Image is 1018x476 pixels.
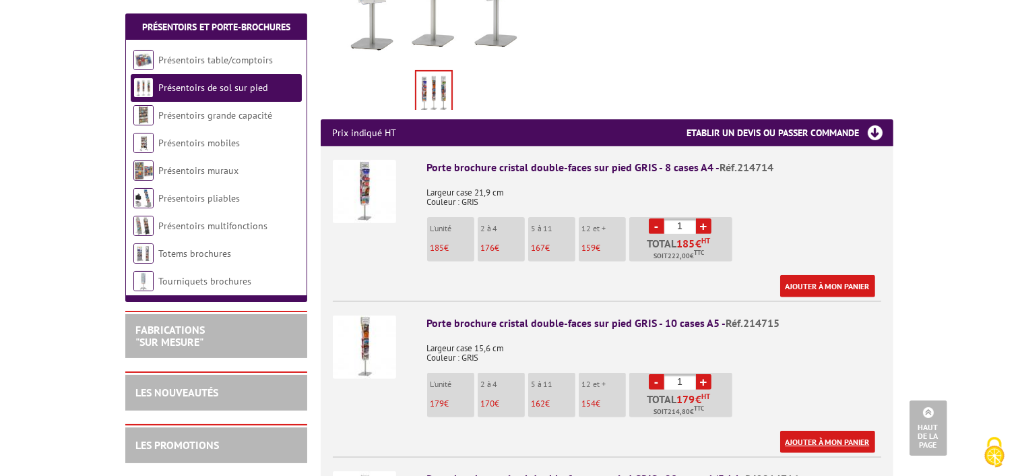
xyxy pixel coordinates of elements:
[427,316,881,331] div: Porte brochure cristal double-faces sur pied GRIS - 10 cases A5 -
[333,316,396,379] img: Porte brochure cristal double-faces sur pied GRIS - 10 cases A5
[532,399,575,409] p: €
[654,407,704,417] span: Soit €
[135,438,219,452] a: LES PROMOTIONS
[582,399,626,409] p: €
[135,386,218,399] a: LES NOUVEAUTÉS
[481,380,525,389] p: 2 à 4
[978,436,1011,469] img: Cookies (fenêtre modale)
[481,243,525,253] p: €
[696,218,711,234] a: +
[726,316,780,330] span: Réf.214715
[158,220,267,232] a: Présentoirs multifonctions
[427,334,881,363] p: Largeur case 15,6 cm Couleur : GRIS
[582,224,626,233] p: 12 et +
[649,374,664,390] a: -
[431,399,474,409] p: €
[133,133,154,153] img: Présentoirs mobiles
[654,251,704,262] span: Soit €
[481,224,525,233] p: 2 à 4
[696,394,702,405] span: €
[133,105,154,125] img: Présentoirs grande capacité
[427,179,881,207] p: Largeur case 21,9 cm Couleur : GRIS
[582,243,626,253] p: €
[427,160,881,175] div: Porte brochure cristal double-faces sur pied GRIS - 8 cases A4 -
[416,71,451,113] img: presentoirs_de_sol_214714_3.jpg
[133,243,154,264] img: Totems brochures
[158,275,251,287] a: Tourniquets brochures
[582,242,596,254] span: 159
[532,224,575,233] p: 5 à 11
[532,398,546,409] span: 162
[694,405,704,412] sup: TTC
[133,50,154,70] img: Présentoirs table/comptoirs
[780,275,875,297] a: Ajouter à mon panier
[582,380,626,389] p: 12 et +
[582,398,596,409] span: 154
[481,398,495,409] span: 170
[133,216,154,236] img: Présentoirs multifonctions
[702,236,711,245] sup: HT
[158,165,238,177] a: Présentoirs muraux
[158,109,272,121] a: Présentoirs grande capacité
[910,400,947,456] a: Haut de la page
[133,188,154,208] img: Présentoirs pliables
[158,137,240,149] a: Présentoirs mobiles
[333,119,397,146] p: Prix indiqué HT
[677,238,696,249] span: 185
[696,238,702,249] span: €
[133,271,154,291] img: Tourniquets brochures
[481,399,525,409] p: €
[158,82,267,94] a: Présentoirs de sol sur pied
[649,218,664,234] a: -
[532,242,546,254] span: 167
[780,431,875,453] a: Ajouter à mon panier
[133,78,154,98] img: Présentoirs de sol sur pied
[481,242,495,254] span: 176
[158,247,231,260] a: Totems brochures
[696,374,711,390] a: +
[158,54,273,66] a: Présentoirs table/comptoirs
[677,394,696,405] span: 179
[532,380,575,389] p: 5 à 11
[431,242,445,254] span: 185
[142,21,290,33] a: Présentoirs et Porte-brochures
[687,119,893,146] h3: Etablir un devis ou passer commande
[633,394,732,417] p: Total
[668,251,690,262] span: 222,00
[431,398,445,409] span: 179
[668,407,690,417] span: 214,80
[971,430,1018,476] button: Cookies (fenêtre modale)
[694,249,704,256] sup: TTC
[633,238,732,262] p: Total
[431,243,474,253] p: €
[532,243,575,253] p: €
[333,160,396,223] img: Porte brochure cristal double-faces sur pied GRIS - 8 cases A4
[720,160,774,174] span: Réf.214714
[431,224,474,233] p: L'unité
[135,323,205,349] a: FABRICATIONS"Sur Mesure"
[702,392,711,401] sup: HT
[431,380,474,389] p: L'unité
[158,192,240,204] a: Présentoirs pliables
[133,160,154,181] img: Présentoirs muraux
